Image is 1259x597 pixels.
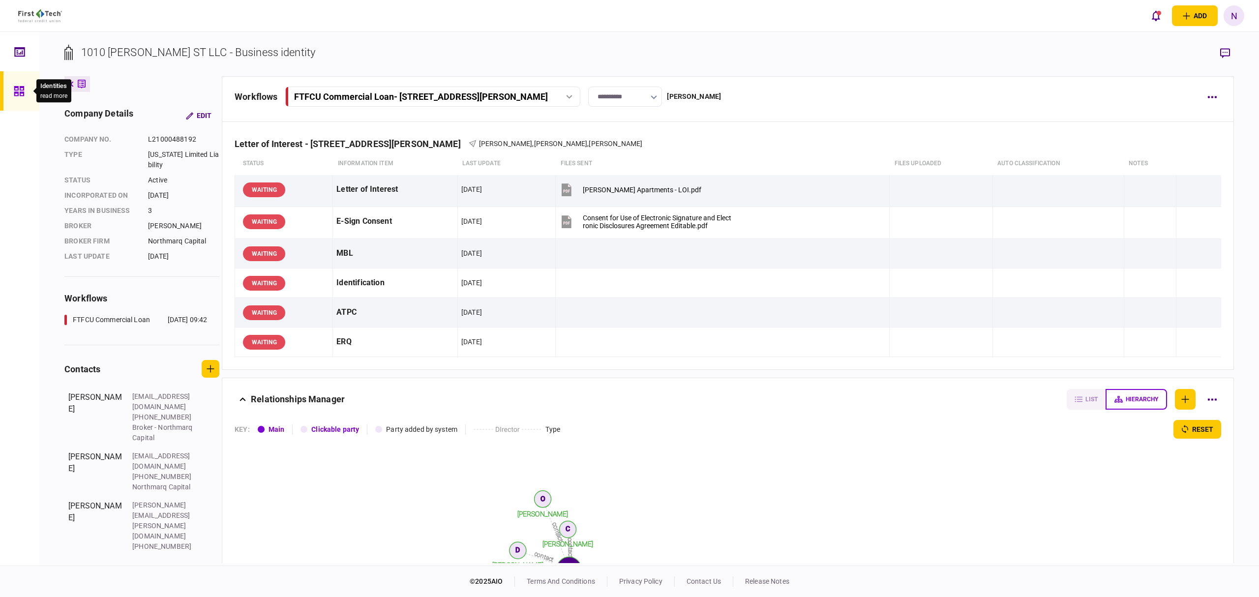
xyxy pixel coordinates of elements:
[64,315,207,325] a: FTFCU Commercial Loan[DATE] 09:42
[68,391,122,443] div: [PERSON_NAME]
[168,315,208,325] div: [DATE] 09:42
[64,236,138,246] div: broker firm
[461,216,482,226] div: [DATE]
[1145,5,1166,26] button: open notifications list
[132,412,196,422] div: [PHONE_NUMBER]
[551,522,564,543] text: contact
[517,510,569,518] tspan: [PERSON_NAME]
[68,500,122,552] div: [PERSON_NAME]
[461,337,482,347] div: [DATE]
[1126,396,1158,403] span: hierarchy
[470,576,515,587] div: © 2025 AIO
[132,472,196,482] div: [PHONE_NUMBER]
[40,81,67,91] div: Identities
[534,550,555,564] text: contact
[243,335,285,350] div: WAITING
[148,251,219,262] div: [DATE]
[479,140,533,148] span: [PERSON_NAME]
[619,577,662,585] a: privacy policy
[583,186,701,194] div: Bronson Apartments - LOI.pdf
[527,577,595,585] a: terms and conditions
[132,500,196,541] div: [PERSON_NAME][EMAIL_ADDRESS][PERSON_NAME][DOMAIN_NAME]
[64,134,138,145] div: company no.
[294,91,548,102] div: FTFCU Commercial Loan - [STREET_ADDRESS][PERSON_NAME]
[18,9,62,22] img: client company logo
[1173,420,1221,439] button: reset
[68,451,122,492] div: [PERSON_NAME]
[386,424,457,435] div: Party added by system
[1124,152,1176,175] th: notes
[81,44,315,60] div: 1010 [PERSON_NAME] ST LLC - Business identity
[566,525,570,533] text: C
[461,184,482,194] div: [DATE]
[178,107,219,124] button: Edit
[461,278,482,288] div: [DATE]
[336,331,454,353] div: ERQ
[64,206,138,216] div: years in business
[235,90,277,103] div: workflows
[243,214,285,229] div: WAITING
[333,152,458,175] th: Information item
[1172,5,1218,26] button: open adding identity options
[251,389,345,410] div: Relationships Manager
[515,546,520,554] text: D
[64,251,138,262] div: last update
[243,246,285,261] div: WAITING
[243,305,285,320] div: WAITING
[542,540,594,548] tspan: [PERSON_NAME]
[559,179,701,201] button: Bronson Apartments - LOI.pdf
[64,175,138,185] div: status
[534,140,588,148] span: [PERSON_NAME]
[336,272,454,294] div: Identification
[1067,389,1106,410] button: list
[687,577,721,585] a: contact us
[132,391,196,412] div: [EMAIL_ADDRESS][DOMAIN_NAME]
[559,210,731,233] button: Consent for Use of Electronic Signature and Electronic Disclosures Agreement Editable.pdf
[73,315,150,325] div: FTFCU Commercial Loan
[285,87,580,107] button: FTFCU Commercial Loan- [STREET_ADDRESS][PERSON_NAME]
[40,92,67,99] button: read more
[540,495,545,503] text: O
[890,152,993,175] th: Files uploaded
[311,424,359,435] div: Clickable party
[132,422,196,443] div: Broker - Northmarq Capital
[148,149,219,170] div: [US_STATE] Limited Liability
[461,307,482,317] div: [DATE]
[545,424,561,435] div: Type
[64,107,133,124] div: company details
[148,190,219,201] div: [DATE]
[64,221,138,231] div: Broker
[532,140,534,148] span: ,
[269,424,285,435] div: Main
[457,152,555,175] th: last update
[336,210,454,233] div: E-Sign Consent
[492,561,543,569] tspan: [PERSON_NAME]
[148,175,219,185] div: Active
[243,182,285,197] div: WAITING
[64,149,138,170] div: Type
[148,221,219,231] div: [PERSON_NAME]
[745,577,789,585] a: release notes
[461,248,482,258] div: [DATE]
[235,424,250,435] div: KEY :
[148,206,219,216] div: 3
[992,152,1124,175] th: auto classification
[132,482,196,492] div: Northmarq Capital
[1106,389,1167,410] button: hierarchy
[132,451,196,472] div: [EMAIL_ADDRESS][DOMAIN_NAME]
[243,276,285,291] div: WAITING
[132,541,196,552] div: [PHONE_NUMBER]
[589,140,642,148] span: [PERSON_NAME]
[64,362,100,376] div: contacts
[235,139,469,149] div: Letter of Interest - [STREET_ADDRESS][PERSON_NAME]
[336,301,454,324] div: ATPC
[64,190,138,201] div: incorporated on
[587,140,589,148] span: ,
[1224,5,1244,26] button: N
[556,152,890,175] th: files sent
[567,538,574,558] text: contact
[148,236,219,246] div: Northmarq Capital
[235,152,333,175] th: status
[1085,396,1098,403] span: list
